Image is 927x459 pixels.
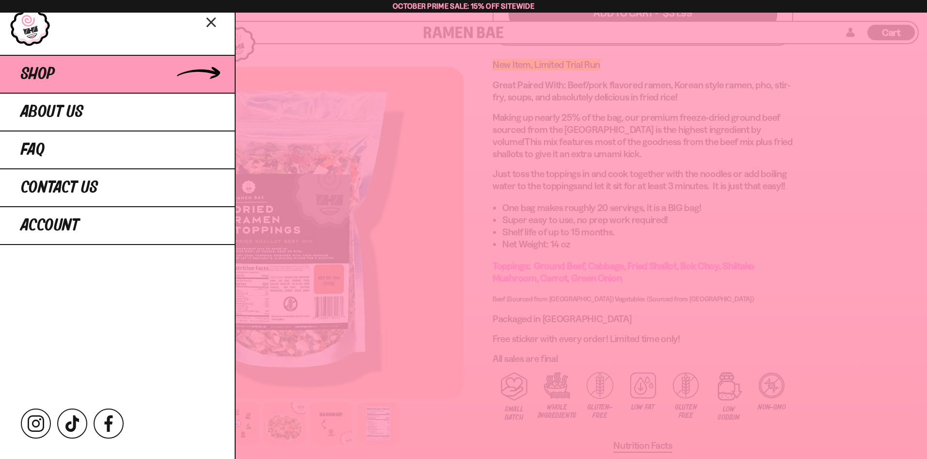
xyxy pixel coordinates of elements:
[393,1,534,11] span: October Prime Sale: 15% off Sitewide
[21,179,98,197] span: Contact Us
[21,103,83,121] span: About Us
[21,217,79,234] span: Account
[21,66,55,83] span: Shop
[21,141,45,159] span: FAQ
[203,13,220,30] button: Close menu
